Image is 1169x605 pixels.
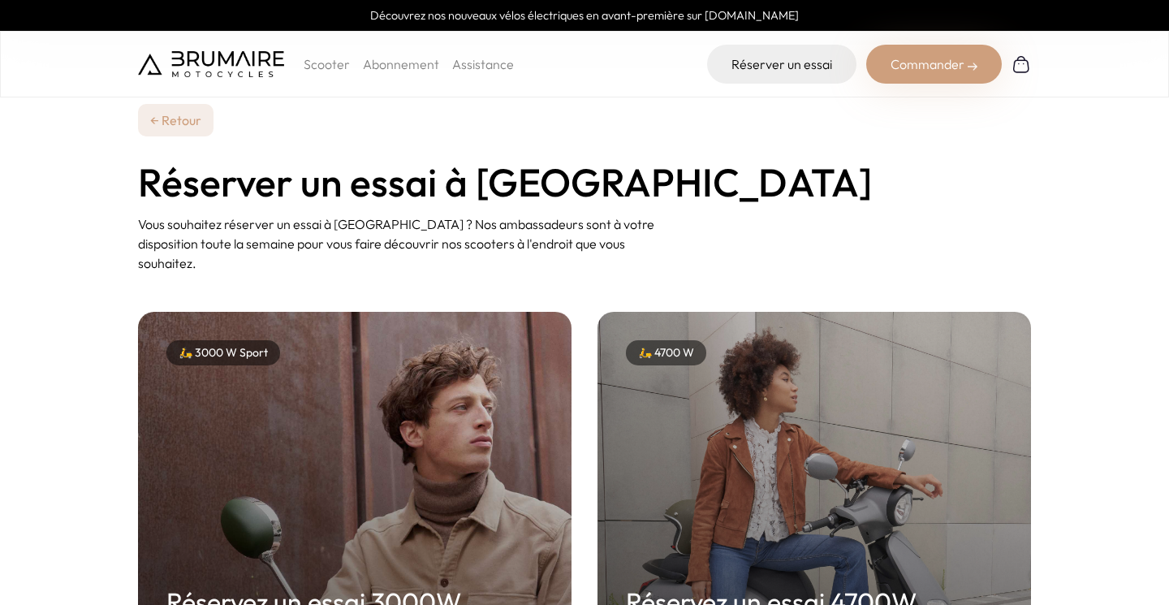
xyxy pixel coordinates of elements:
[626,340,706,365] div: 🛵 4700 W
[166,340,280,365] div: 🛵 3000 W Sport
[138,214,684,273] p: Vous souhaitez réserver un essai à [GEOGRAPHIC_DATA] ? Nos ambassadeurs sont à votre disposition ...
[968,62,977,71] img: right-arrow-2.png
[138,162,1031,201] h1: Réserver un essai à [GEOGRAPHIC_DATA]
[452,56,514,72] a: Assistance
[304,54,350,74] p: Scooter
[138,51,284,77] img: Brumaire Motocycles
[138,104,214,136] a: ← Retour
[866,45,1002,84] div: Commander
[707,45,856,84] a: Réserver un essai
[1012,54,1031,74] img: Panier
[363,56,439,72] a: Abonnement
